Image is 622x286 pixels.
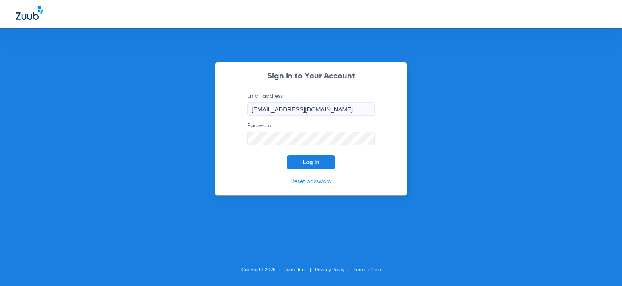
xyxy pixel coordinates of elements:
[247,122,375,145] label: Password
[354,268,381,272] a: Terms of Use
[315,268,344,272] a: Privacy Policy
[241,266,284,274] li: Copyright 2025
[247,92,375,116] label: Email address
[287,155,335,169] button: Log In
[16,6,43,20] img: Zuub Logo
[247,102,375,116] input: Email address
[235,72,387,80] h2: Sign In to Your Account
[284,266,315,274] li: Zuub, Inc.
[303,159,319,165] span: Log In
[291,179,331,184] a: Reset password
[247,132,375,145] input: Password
